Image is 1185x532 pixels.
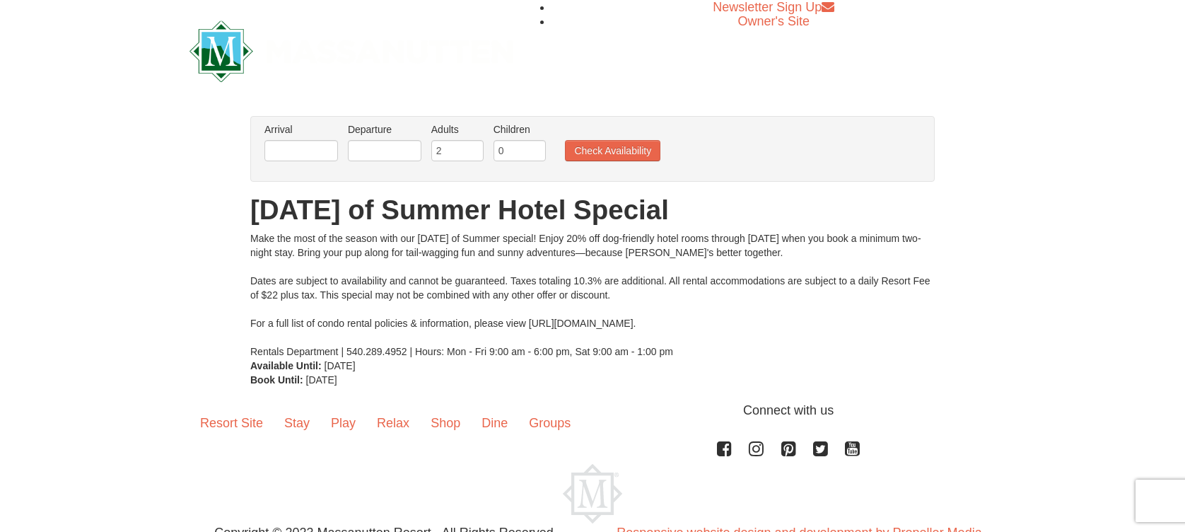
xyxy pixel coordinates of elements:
[348,122,421,137] label: Departure
[189,401,996,420] p: Connect with us
[250,231,935,359] div: Make the most of the season with our [DATE] of Summer special! Enjoy 20% off dog-friendly hotel r...
[320,401,366,445] a: Play
[189,21,513,82] img: Massanutten Resort Logo
[563,464,622,524] img: Massanutten Resort Logo
[250,196,935,224] h1: [DATE] of Summer Hotel Special
[189,401,274,445] a: Resort Site
[306,374,337,386] span: [DATE]
[471,401,518,445] a: Dine
[264,122,338,137] label: Arrival
[431,122,484,137] label: Adults
[325,360,356,371] span: [DATE]
[494,122,546,137] label: Children
[250,374,303,386] strong: Book Until:
[274,401,320,445] a: Stay
[366,401,420,445] a: Relax
[420,401,471,445] a: Shop
[738,14,810,28] a: Owner's Site
[250,360,322,371] strong: Available Until:
[189,33,513,66] a: Massanutten Resort
[565,140,660,161] button: Check Availability
[518,401,581,445] a: Groups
